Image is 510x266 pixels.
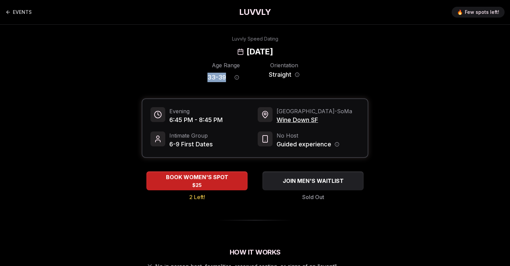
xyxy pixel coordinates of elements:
button: JOIN MEN'S WAITLIST - Sold Out [262,171,364,190]
span: 6-9 First Dates [169,140,213,149]
div: Orientation [266,61,303,69]
span: Guided experience [277,140,331,149]
span: 33 - 39 [207,73,226,82]
a: Back to events [5,5,32,19]
span: [GEOGRAPHIC_DATA] - SoMa [277,107,352,115]
span: Evening [169,107,223,115]
span: Straight [269,70,291,79]
span: $25 [192,182,202,189]
span: JOIN MEN'S WAITLIST [281,177,345,185]
span: 6:45 PM - 8:45 PM [169,115,223,125]
button: Orientation information [295,72,300,77]
button: Age range information [229,70,244,85]
button: Host information [335,142,339,147]
button: BOOK WOMEN'S SPOT - 2 Left! [146,171,248,190]
span: Few spots left! [465,9,499,16]
h2: [DATE] [247,46,273,57]
span: Sold Out [302,193,324,201]
span: No Host [277,131,339,140]
h2: How It Works [142,247,368,257]
span: 🔥 [457,9,463,16]
a: LUVVLY [239,7,271,18]
div: Age Range [207,61,244,69]
span: BOOK WOMEN'S SPOT [165,173,230,181]
span: Intimate Group [169,131,213,140]
span: Wine Down SF [277,115,352,125]
div: Luvvly Speed Dating [232,35,278,42]
span: 2 Left! [189,193,205,201]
